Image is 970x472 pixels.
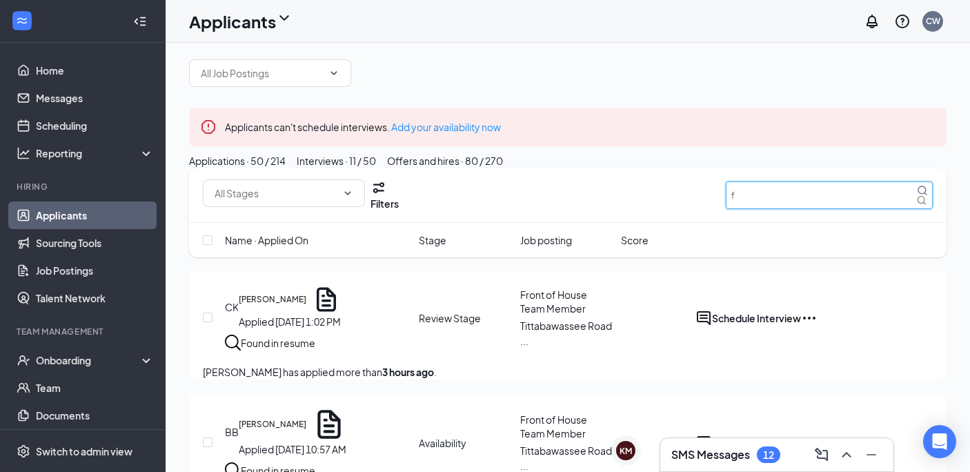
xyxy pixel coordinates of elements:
svg: ChevronUp [838,446,855,463]
img: search.bf7aa3482b7795d4f01b.svg [225,335,241,351]
h5: [PERSON_NAME] [239,418,306,431]
input: All Job Postings [201,66,323,81]
div: Applied [DATE] 1:02 PM [239,314,341,329]
svg: Document [312,285,341,314]
span: Score [621,233,649,248]
div: Availability [419,436,466,450]
a: Job Postings [36,257,154,284]
a: Add your availability now [391,121,501,133]
svg: ChevronDown [342,188,353,199]
button: Minimize [860,444,882,466]
svg: ChevronDown [328,68,339,79]
svg: Collapse [133,14,147,28]
a: Applicants [36,201,154,229]
svg: Filter [370,179,387,196]
svg: ActiveChat [695,310,712,326]
div: Applications · 50 / 214 [189,153,286,168]
svg: Ellipses [801,435,818,451]
span: Tittabawassee Road ... [520,319,612,347]
span: Job posting [520,233,572,248]
svg: Ellipses [801,310,818,326]
h5: [PERSON_NAME] [239,293,306,306]
a: Team [36,374,154,402]
div: Reporting [36,146,155,160]
span: Front of House Team Member [520,288,587,315]
span: Applicants can't schedule interviews. [225,121,501,133]
div: 12 [763,449,774,461]
b: 3 hours ago [382,366,434,378]
div: Offers and hires · 80 / 270 [387,153,503,168]
span: Name · Applied On [225,233,308,248]
svg: UserCheck [17,353,30,367]
div: Onboarding [36,353,142,367]
h1: Applicants [189,10,276,33]
svg: QuestionInfo [894,13,911,30]
a: Home [36,57,154,84]
span: Stage [419,233,446,248]
a: Scheduling [36,112,154,139]
input: Search in applications [726,181,933,209]
div: Team Management [17,326,151,337]
div: BB [225,424,239,440]
svg: Notifications [864,13,880,30]
p: [PERSON_NAME] has applied more than . [203,364,933,380]
svg: ComposeMessage [813,446,830,463]
a: Documents [36,402,154,429]
svg: ActiveChat [695,435,712,451]
span: Tittabawassee Road ... [520,444,612,472]
svg: Minimize [863,446,880,463]
svg: Analysis [17,146,30,160]
svg: MagnifyingGlass [917,185,928,196]
a: Talent Network [36,284,154,312]
svg: ChevronDown [276,10,293,26]
button: Filter Filters [370,179,399,211]
div: CW [926,15,940,27]
a: Messages [36,84,154,112]
div: Open Intercom Messenger [923,425,956,458]
div: CK [225,299,239,315]
span: Front of House Team Member [520,413,587,440]
button: Schedule Interview [712,435,801,451]
div: Review Stage [419,311,481,325]
div: Interviews · 11 / 50 [297,153,376,168]
div: Hiring [17,181,151,193]
svg: Settings [17,444,30,458]
svg: WorkstreamLogo [15,14,29,28]
a: Sourcing Tools [36,229,154,257]
button: ChevronUp [835,444,858,466]
svg: Document [312,407,346,442]
div: Switch to admin view [36,444,132,458]
div: KM [620,445,632,457]
div: Found in resume [241,335,315,351]
h3: SMS Messages [671,447,750,462]
input: All Stages [215,186,337,201]
button: Schedule Interview [712,310,801,326]
div: Applied [DATE] 10:57 AM [239,442,346,457]
button: ComposeMessage [811,444,833,466]
svg: Error [200,119,217,135]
